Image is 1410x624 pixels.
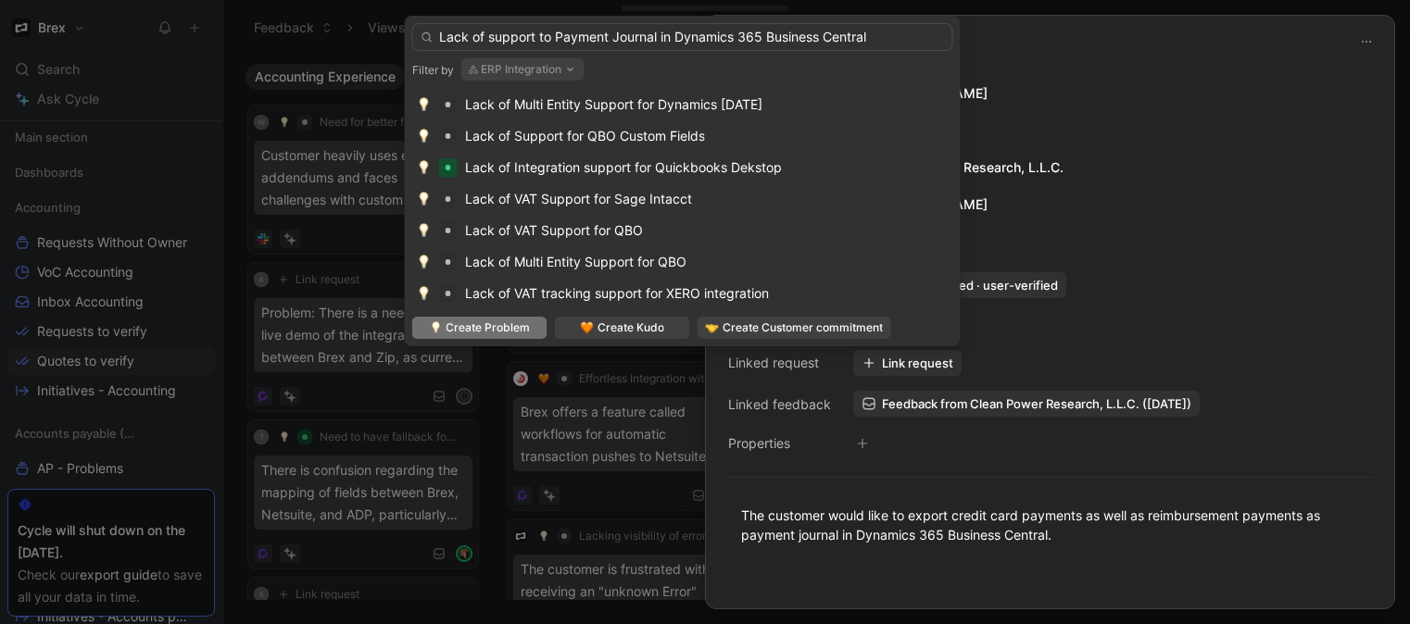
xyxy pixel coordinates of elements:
img: 💡 [417,223,432,238]
img: 💡 [417,192,432,206]
img: 💡 [417,129,432,144]
input: Search... [412,23,953,51]
button: ERP Integration [461,58,585,81]
span: Create Customer commitment [723,318,883,337]
img: 💡 [417,97,432,112]
img: 🤝 [706,321,719,334]
img: 💡 [429,321,442,334]
span: Lack of VAT Support for Sage Intacct [465,191,692,206]
img: 🧡 [581,321,594,334]
img: 💡 [417,160,432,175]
span: Create Kudo [598,318,664,337]
img: 💡 [417,286,432,301]
span: Lack of Multi Entity Support for QBO [465,254,686,269]
img: 💡 [417,255,432,269]
div: Filter by [412,63,454,78]
span: Create Problem [446,318,530,337]
span: Lack of Multi Entity Support for Dynamics [DATE] [465,96,762,112]
span: Lack of VAT Support for QBO [465,222,643,238]
span: Lack of VAT tracking support for XERO integration [465,285,769,301]
span: Lack of Support for QBO Custom Fields [465,128,705,144]
span: Lack of Integration support for Quickbooks Dekstop [465,159,782,175]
